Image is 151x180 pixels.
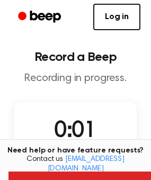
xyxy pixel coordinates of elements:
[8,72,143,85] p: Recording in progress.
[11,7,70,28] a: Beep
[6,155,145,174] span: Contact us
[93,4,140,30] a: Log in
[48,156,125,173] a: [EMAIL_ADDRESS][DOMAIN_NAME]
[8,51,143,64] h1: Record a Beep
[54,120,96,142] span: 0:01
